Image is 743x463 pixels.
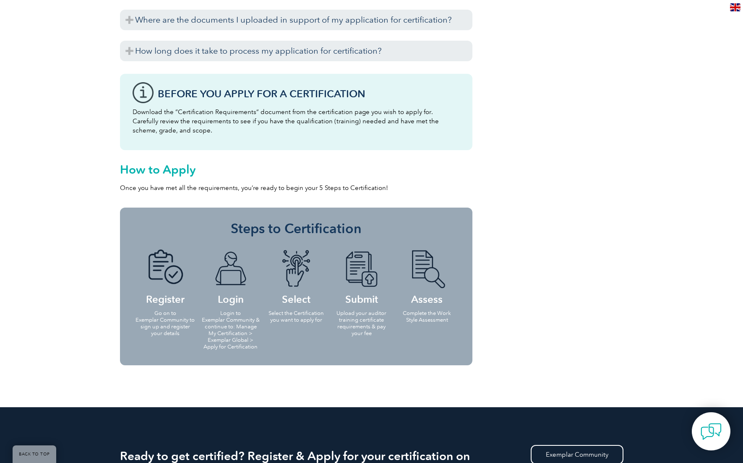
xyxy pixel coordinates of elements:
[339,250,385,288] img: icon-blue-doc-arrow.png
[120,163,472,176] h2: How to Apply
[158,88,460,99] h3: Before You Apply For a Certification
[730,3,740,11] img: en
[331,310,392,337] p: Upload your auditor training certificate requirements & pay your fee
[120,183,472,192] p: Once you have met all the requirements, you’re ready to begin your 5 Steps to Certification!
[266,250,326,304] h4: Select
[273,250,319,288] img: icon-blue-finger-button.png
[135,250,196,304] h4: Register
[133,107,460,135] p: Download the “Certification Requirements” document from the certification page you wish to apply ...
[120,10,472,30] h3: Where are the documents I uploaded in support of my application for certification?
[120,449,623,463] h2: Ready to get certified? Register & Apply for your certification on
[133,220,460,237] h3: Steps to Certification
[135,310,196,337] p: Go on to Exemplar Community to sign up and register your details
[397,310,457,323] p: Complete the Work Style Assessment
[266,310,326,323] p: Select the Certification you want to apply for
[208,250,254,288] img: icon-blue-laptop-male.png
[142,250,188,288] img: icon-blue-doc-tick.png
[331,250,392,304] h4: Submit
[201,310,261,350] p: Login to Exemplar Community & continue to: Manage My Certification > Exemplar Global > Apply for ...
[404,250,450,288] img: icon-blue-doc-search.png
[701,421,722,442] img: contact-chat.png
[120,41,472,61] h3: How long does it take to process my application for certification?
[13,445,56,463] a: BACK TO TOP
[201,250,261,304] h4: Login
[397,250,457,304] h4: Assess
